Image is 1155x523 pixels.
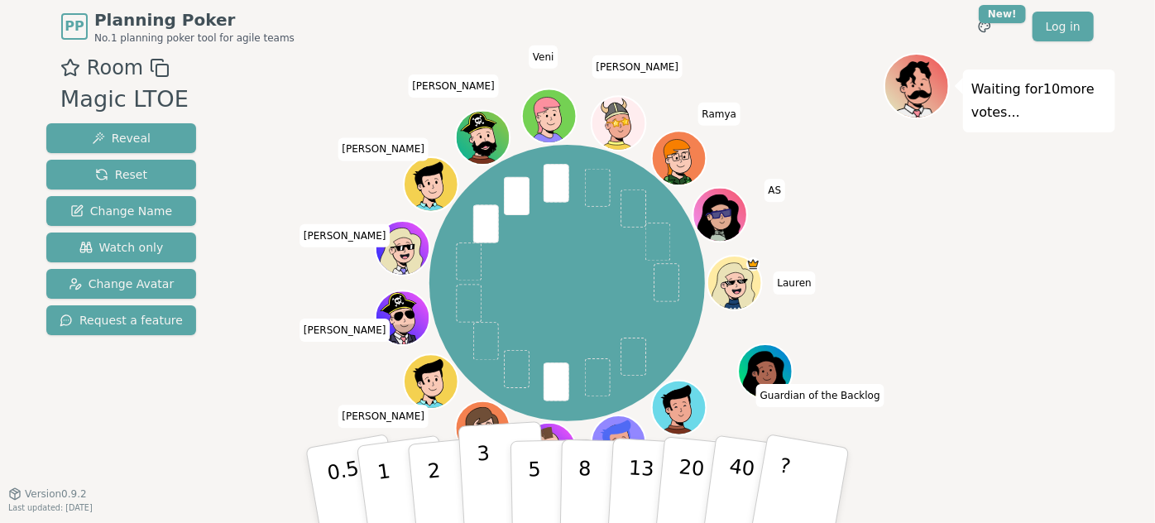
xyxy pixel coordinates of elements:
span: Last updated: [DATE] [8,503,93,512]
span: Click to change your name [300,319,391,342]
div: Magic LTOE [60,83,189,117]
span: Click to change your name [698,103,741,126]
span: Lauren is the host [747,257,760,271]
span: Reveal [92,130,151,146]
button: Add as favourite [60,53,80,83]
span: Click to change your name [592,55,683,79]
span: Room [87,53,143,83]
span: No.1 planning poker tool for agile teams [94,31,295,45]
button: New! [970,12,999,41]
span: Planning Poker [94,8,295,31]
p: Waiting for 10 more votes... [971,78,1107,124]
span: Click to change your name [408,74,499,98]
span: Click to change your name [529,46,558,69]
span: Change Name [70,203,172,219]
button: Change Avatar [46,269,196,299]
span: Click to change your name [774,271,816,295]
button: Click to change your avatar [593,417,645,468]
a: Log in [1033,12,1094,41]
span: Click to change your name [338,137,429,161]
span: Reset [95,166,147,183]
button: Change Name [46,196,196,226]
span: Watch only [79,239,164,256]
button: Version0.9.2 [8,487,87,501]
span: PP [65,17,84,36]
button: Request a feature [46,305,196,335]
span: Version 0.9.2 [25,487,87,501]
div: New! [979,5,1026,23]
span: Click to change your name [756,384,884,407]
span: Request a feature [60,312,183,329]
a: PPPlanning PokerNo.1 planning poker tool for agile teams [61,8,295,45]
span: Click to change your name [338,405,429,428]
span: Change Avatar [69,276,175,292]
span: Click to change your name [300,224,391,247]
button: Reveal [46,123,196,153]
span: Click to change your name [764,179,786,202]
button: Watch only [46,233,196,262]
button: Reset [46,160,196,190]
